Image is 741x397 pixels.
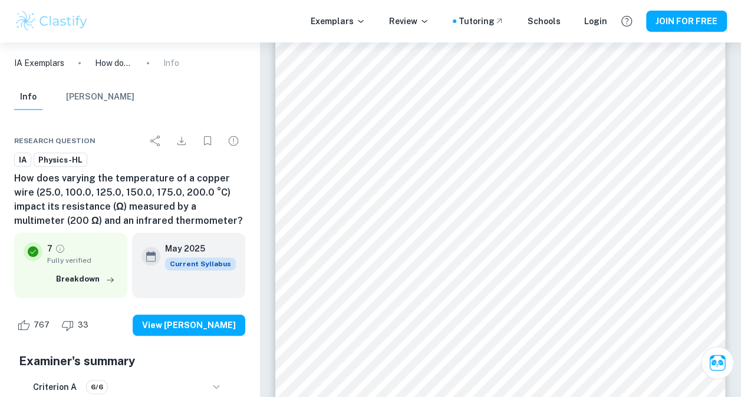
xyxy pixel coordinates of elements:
p: 7 [47,242,52,255]
span: 6/6 [87,382,107,392]
h6: Criterion A [33,381,77,393]
h6: May 2025 [165,242,226,255]
a: Physics-HL [34,153,87,167]
button: Breakdown [53,270,118,288]
span: Research question [14,135,95,146]
button: View [PERSON_NAME] [133,315,245,336]
span: Fully verified [47,255,118,266]
p: Exemplars [311,15,365,28]
span: Current Syllabus [165,257,236,270]
div: Download [170,129,193,153]
button: Info [14,84,42,110]
a: Tutoring [459,15,504,28]
button: [PERSON_NAME] [66,84,134,110]
button: Help and Feedback [617,11,637,31]
p: Review [389,15,429,28]
span: IA [15,154,31,166]
div: Share [144,129,167,153]
div: This exemplar is based on the current syllabus. Feel free to refer to it for inspiration/ideas wh... [165,257,236,270]
div: Dislike [58,316,95,335]
a: Login [584,15,607,28]
div: Bookmark [196,129,219,153]
a: IA Exemplars [14,57,64,70]
a: Schools [528,15,561,28]
div: Report issue [222,129,245,153]
button: JOIN FOR FREE [646,11,727,32]
h5: Examiner's summary [19,352,241,370]
span: 33 [71,319,95,331]
a: IA [14,153,31,167]
p: How does varying the temperature of a copper wire (25.0, 100.0, 125.0, 150.0, 175.0, 200.0 °C) im... [95,57,133,70]
h6: How does varying the temperature of a copper wire (25.0, 100.0, 125.0, 150.0, 175.0, 200.0 °C) im... [14,171,245,228]
img: Clastify logo [14,9,89,33]
button: Ask Clai [701,346,734,379]
a: Grade fully verified [55,243,65,254]
p: Info [163,57,179,70]
span: Physics-HL [34,154,87,166]
div: Like [14,316,56,335]
span: 767 [27,319,56,331]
